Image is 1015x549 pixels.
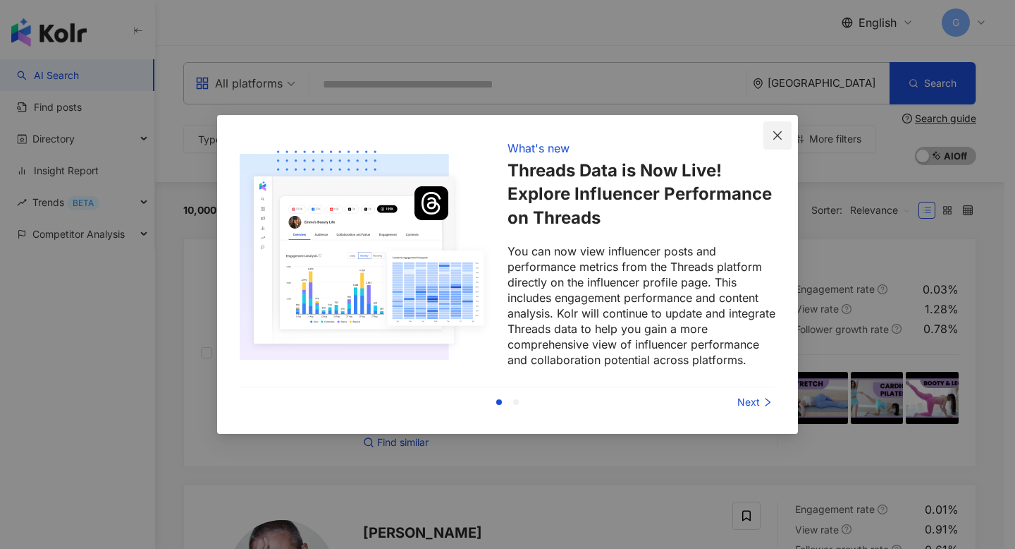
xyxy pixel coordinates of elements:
[240,138,491,370] img: tutorial image
[772,130,783,141] span: close
[508,243,775,368] p: You can now view influencer posts and performance metrics from the Threads platform directly on t...
[508,140,570,156] div: What's new
[508,159,775,230] h1: Threads Data is Now Live! Explore Influencer Performance on Threads
[670,394,775,410] div: Next
[763,121,792,150] button: Close
[763,397,773,407] span: right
